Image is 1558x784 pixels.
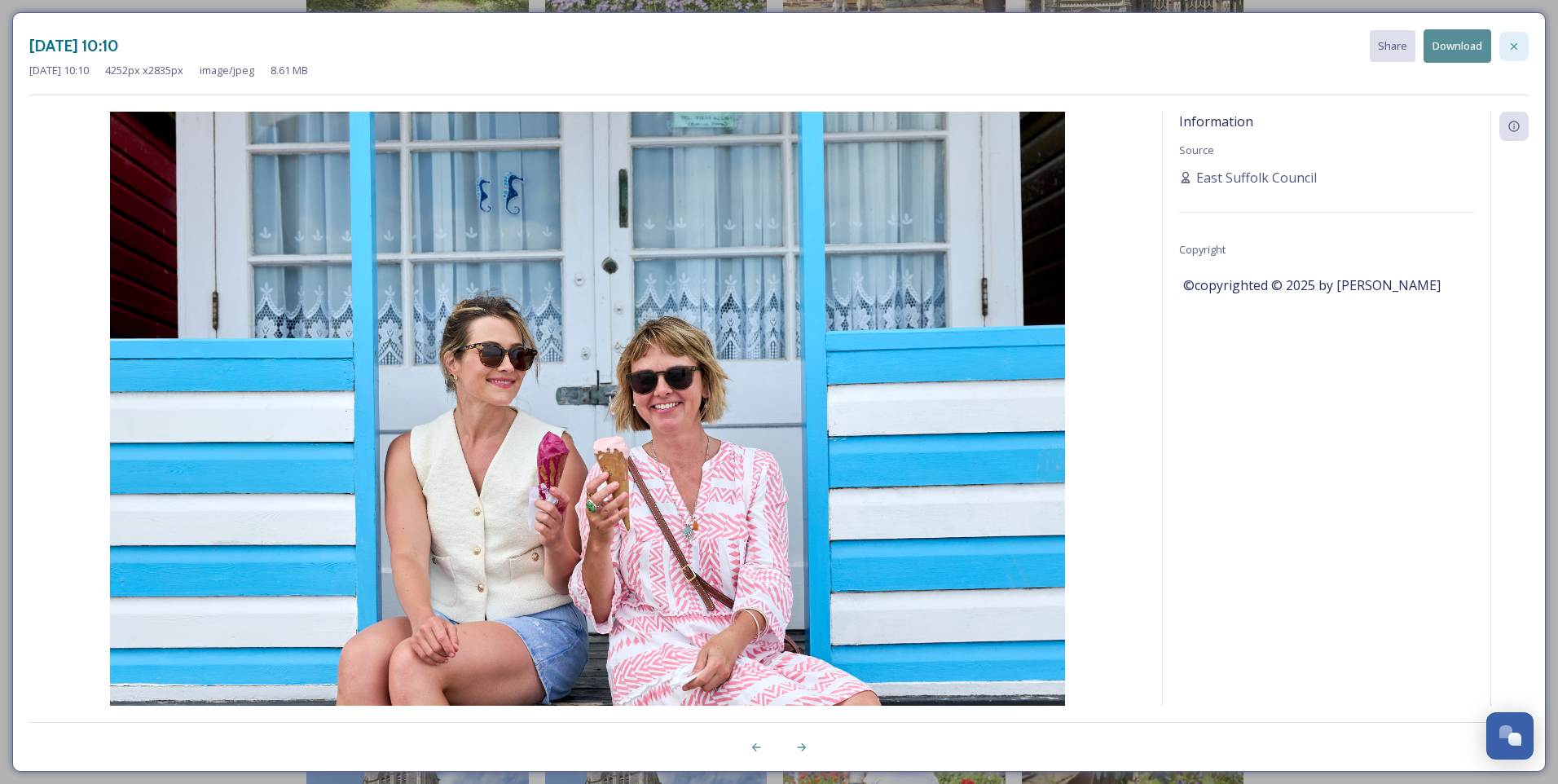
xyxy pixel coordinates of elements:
span: image/jpeg [200,63,254,78]
h3: [DATE] 10:10 [29,34,119,58]
button: Open Chat [1486,712,1534,760]
span: East Suffolk Council [1196,168,1317,187]
span: ©copyrighted © 2025 by [PERSON_NAME] [1183,275,1441,295]
span: Source [1179,143,1214,157]
img: ESC_place%20branding_0625_L1150038_high%20res.jpg [29,112,1146,749]
span: Copyright [1179,242,1226,257]
span: 4252 px x 2835 px [105,63,183,78]
button: Share [1370,30,1415,62]
span: 8.61 MB [271,63,308,78]
span: [DATE] 10:10 [29,63,89,78]
span: Information [1179,112,1253,130]
button: Download [1424,29,1491,63]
